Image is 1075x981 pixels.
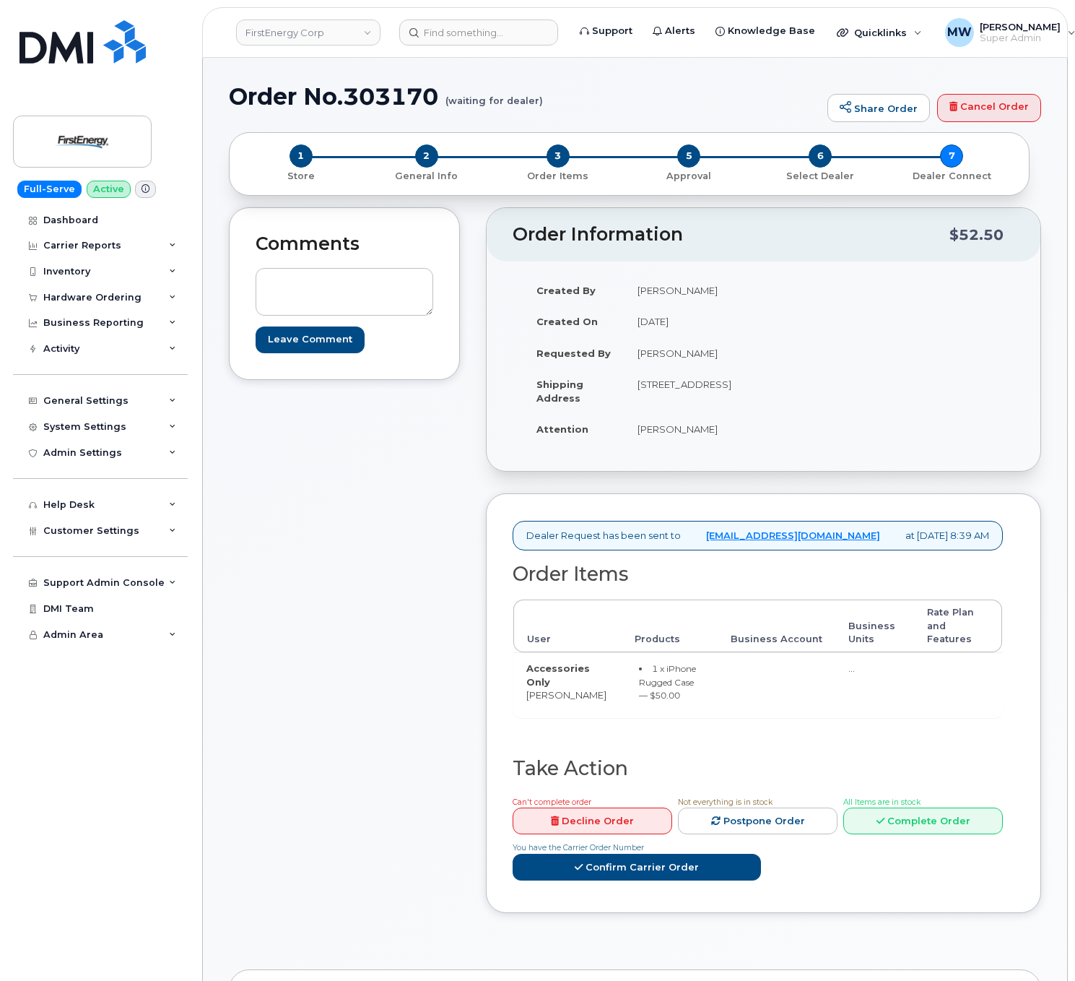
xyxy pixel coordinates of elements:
[809,144,832,168] span: 6
[367,170,487,183] p: General Info
[706,529,880,543] a: [EMAIL_ADDRESS][DOMAIN_NAME]
[848,662,855,674] span: …
[1012,918,1064,970] iframe: Messenger Launcher
[536,285,596,296] strong: Created By
[445,84,543,106] small: (waiting for dealer)
[256,327,365,353] input: Leave Comment
[536,316,598,327] strong: Created On
[513,843,644,852] span: You have the Carrier Order Number
[513,652,622,717] td: [PERSON_NAME]
[513,225,949,245] h2: Order Information
[843,798,921,807] span: All Items are in stock
[639,663,696,701] small: 1 x iPhone Rugged Case — $50.00
[914,600,1002,652] th: Rate Plan and Features
[513,808,672,834] a: Decline Order
[760,170,880,183] p: Select Dealer
[513,854,761,881] a: Confirm Carrier Order
[513,563,1003,585] h2: Order Items
[513,798,591,807] span: Can't complete order
[256,234,433,254] h2: Comments
[361,168,492,183] a: 2 General Info
[498,170,618,183] p: Order Items
[624,337,753,369] td: [PERSON_NAME]
[536,379,583,404] strong: Shipping Address
[415,144,438,168] span: 2
[827,94,930,123] a: Share Order
[241,168,361,183] a: 1 Store
[677,144,700,168] span: 5
[622,600,718,652] th: Products
[526,662,590,688] strong: Accessories Only
[623,168,754,183] a: 5 Approval
[624,368,753,413] td: [STREET_ADDRESS]
[937,94,1041,123] a: Cancel Order
[492,168,624,183] a: 3 Order Items
[949,221,1004,249] div: $52.50
[290,144,313,168] span: 1
[513,600,622,652] th: User
[547,144,570,168] span: 3
[629,170,749,183] p: Approval
[843,808,1003,834] a: Complete Order
[624,306,753,337] td: [DATE]
[678,798,772,807] span: Not everything is in stock
[536,423,588,435] strong: Attention
[536,347,611,359] strong: Requested By
[835,600,914,652] th: Business Units
[624,275,753,306] td: [PERSON_NAME]
[718,600,835,652] th: Business Account
[513,758,1003,779] h2: Take Action
[678,808,837,834] a: Postpone Order
[754,168,886,183] a: 6 Select Dealer
[624,413,753,445] td: [PERSON_NAME]
[513,521,1003,550] div: Dealer Request has been sent to at [DATE] 8:39 AM
[247,170,355,183] p: Store
[229,84,820,109] h1: Order No.303170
